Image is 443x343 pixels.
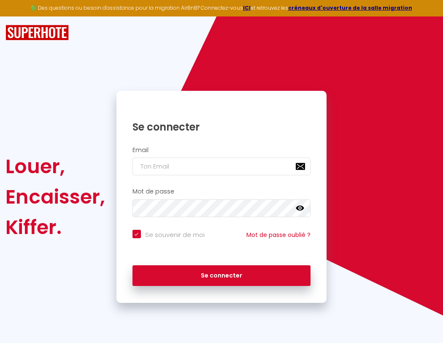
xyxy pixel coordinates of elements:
[5,25,69,41] img: SuperHote logo
[5,151,105,182] div: Louer,
[246,231,311,239] a: Mot de passe oublié ?
[132,147,311,154] h2: Email
[132,265,311,286] button: Se connecter
[132,120,311,133] h1: Se connecter
[288,4,412,11] a: créneaux d'ouverture de la salle migration
[5,212,105,242] div: Kiffer.
[5,182,105,212] div: Encaisser,
[132,188,311,195] h2: Mot de passe
[132,158,311,175] input: Ton Email
[243,4,251,11] a: ICI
